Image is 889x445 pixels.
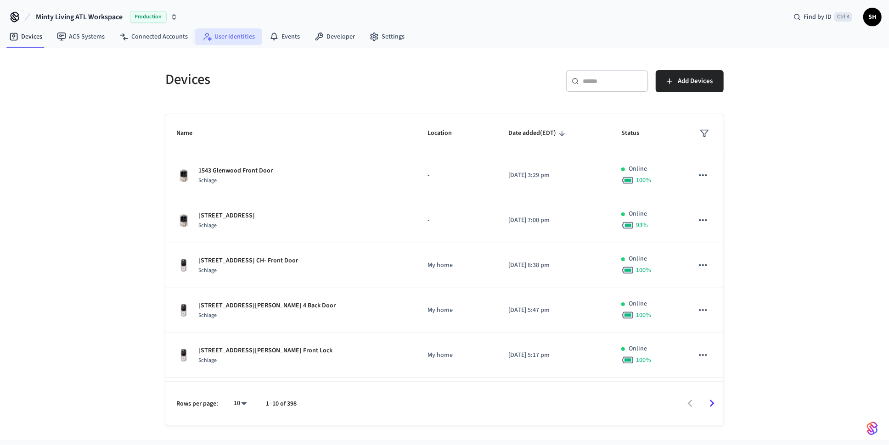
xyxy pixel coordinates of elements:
a: User Identities [195,28,262,45]
p: - [428,216,486,225]
span: Location [428,126,464,140]
span: 100 % [636,311,651,320]
p: [STREET_ADDRESS] CH- Front Door [198,256,298,266]
div: 10 [229,397,251,410]
img: Yale Assure Touchscreen Wifi Smart Lock, Satin Nickel, Front [176,348,191,363]
h5: Devices [165,70,439,89]
a: Developer [307,28,362,45]
span: 93 % [636,221,648,230]
span: Name [176,126,204,140]
p: [DATE] 7:00 pm [508,216,600,225]
p: 1–10 of 398 [266,399,297,409]
span: 100 % [636,266,651,275]
p: [DATE] 3:29 pm [508,171,600,180]
span: SH [864,9,881,25]
span: Date added(EDT) [508,126,568,140]
p: [DATE] 5:17 pm [508,350,600,360]
p: [DATE] 8:38 pm [508,261,600,270]
img: Schlage Sense Smart Deadbolt with Camelot Trim, Front [176,168,191,183]
p: - [428,171,486,180]
span: Ctrl K [834,12,852,22]
button: SH [863,8,882,26]
span: Schlage [198,267,217,274]
p: My home [428,306,486,315]
a: Events [262,28,307,45]
p: Online [629,299,647,309]
span: Find by ID [804,12,832,22]
p: [DATE] 5:47 pm [508,306,600,315]
p: Online [629,164,647,174]
span: Schlage [198,222,217,229]
div: Find by IDCtrl K [786,9,860,25]
span: Schlage [198,177,217,184]
a: Devices [2,28,50,45]
p: 1543 Glenwood Front Door [198,166,273,176]
a: Connected Accounts [112,28,195,45]
a: Settings [362,28,412,45]
span: Add Devices [678,75,713,87]
p: Online [629,209,647,219]
img: Schlage Sense Smart Deadbolt with Camelot Trim, Front [176,213,191,228]
p: Online [629,344,647,354]
span: 100 % [636,176,651,185]
p: [STREET_ADDRESS][PERSON_NAME] 4 Back Door [198,301,336,311]
a: ACS Systems [50,28,112,45]
span: Minty Living ATL Workspace [36,11,123,22]
span: Schlage [198,311,217,319]
p: Online [629,254,647,264]
p: [STREET_ADDRESS][PERSON_NAME] Front Lock [198,346,332,356]
button: Go to next page [701,393,723,414]
img: SeamLogoGradient.69752ec5.svg [867,421,878,436]
img: Yale Assure Touchscreen Wifi Smart Lock, Satin Nickel, Front [176,303,191,318]
span: Production [130,11,167,23]
p: Rows per page: [176,399,218,409]
span: Schlage [198,356,217,364]
p: My home [428,261,486,270]
p: [STREET_ADDRESS] [198,211,255,221]
span: Status [621,126,651,140]
span: 100 % [636,356,651,365]
p: My home [428,350,486,360]
button: Add Devices [656,70,724,92]
img: Yale Assure Touchscreen Wifi Smart Lock, Satin Nickel, Front [176,258,191,273]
